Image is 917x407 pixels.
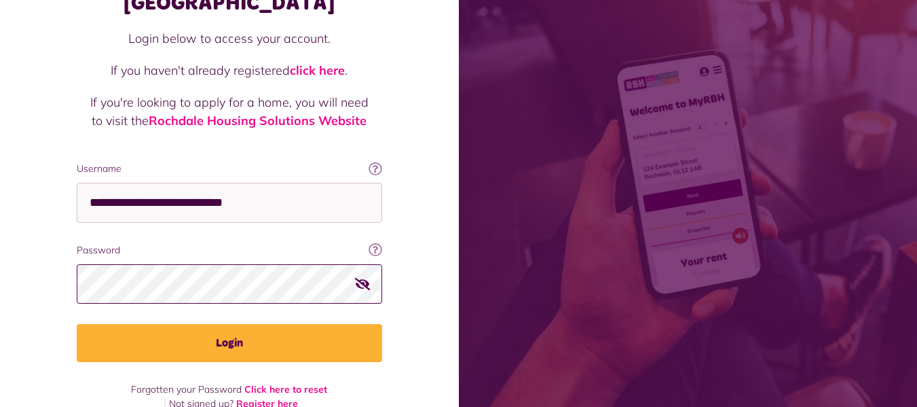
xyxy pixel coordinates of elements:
a: Rochdale Housing Solutions Website [149,113,367,128]
a: click here [290,63,345,78]
span: Forgotten your Password [131,383,242,395]
label: Password [77,243,382,258]
p: Login below to access your account. [90,29,369,48]
button: Login [77,324,382,362]
label: Username [77,162,382,176]
p: If you're looking to apply for a home, you will need to visit the [90,93,369,130]
p: If you haven't already registered . [90,61,369,79]
a: Click here to reset [244,383,327,395]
